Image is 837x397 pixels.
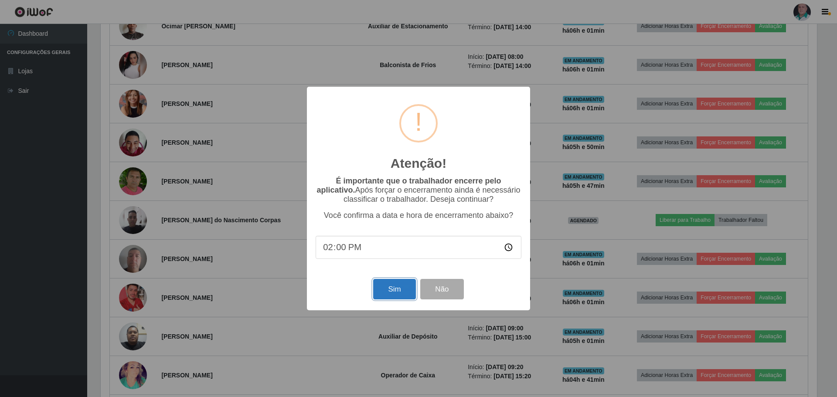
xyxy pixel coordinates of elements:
h2: Atenção! [391,156,446,171]
button: Sim [373,279,415,299]
p: Você confirma a data e hora de encerramento abaixo? [316,211,521,220]
b: É importante que o trabalhador encerre pelo aplicativo. [316,176,501,194]
button: Não [420,279,463,299]
p: Após forçar o encerramento ainda é necessário classificar o trabalhador. Deseja continuar? [316,176,521,204]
